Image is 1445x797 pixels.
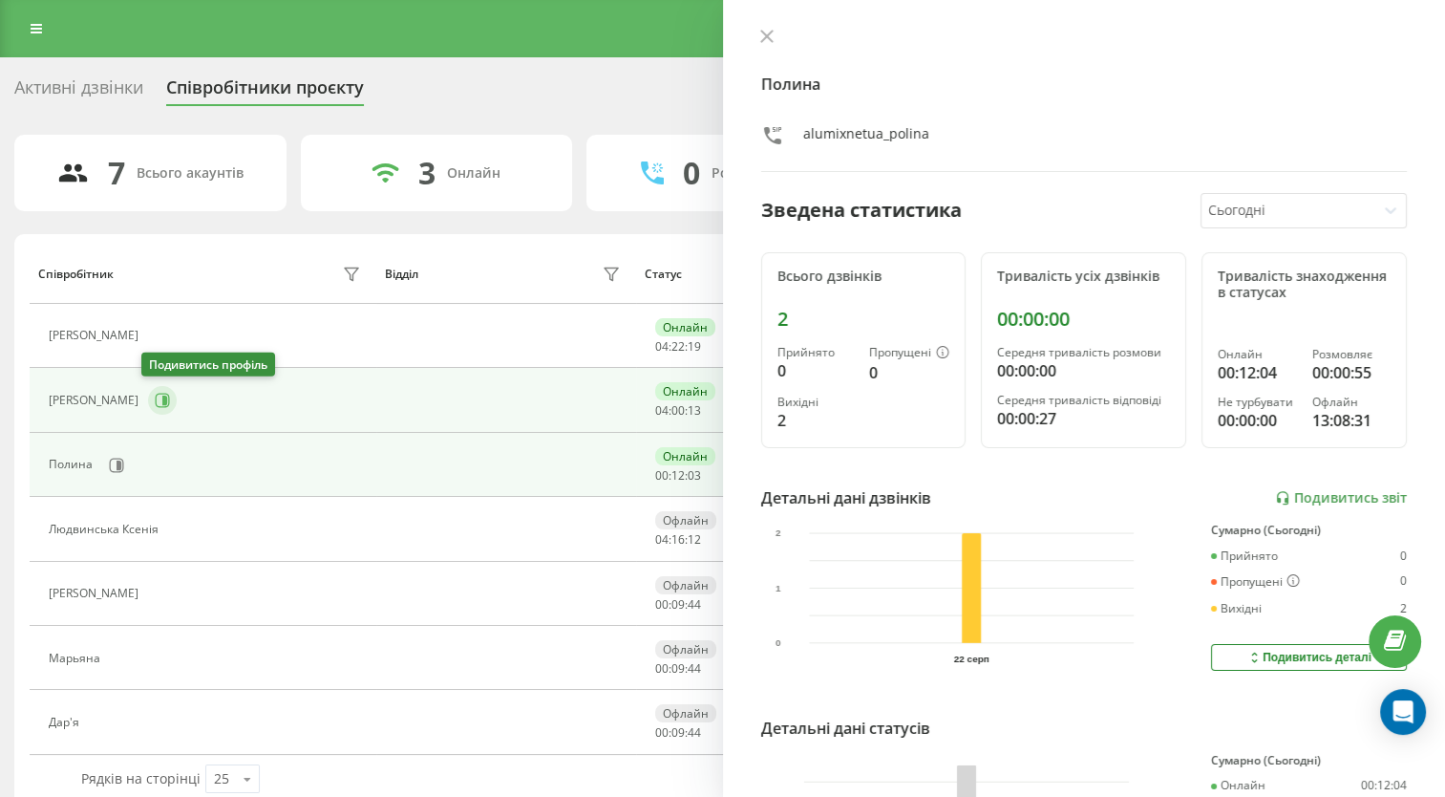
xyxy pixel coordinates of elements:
[655,340,701,354] div: : :
[671,724,685,741] span: 09
[688,531,701,548] span: 12
[1218,409,1296,432] div: 00:00:00
[671,338,685,355] span: 22
[1218,361,1296,384] div: 00:12:04
[1275,490,1407,506] a: Подивитись звіт
[1361,779,1407,792] div: 00:12:04
[655,533,701,547] div: : :
[688,724,701,741] span: 44
[108,155,125,191] div: 7
[385,268,418,281] div: Відділ
[137,165,244,182] div: Всього акаунтів
[655,596,669,613] span: 00
[49,587,143,600] div: [PERSON_NAME]
[671,531,685,548] span: 16
[688,338,701,355] span: 19
[1246,650,1371,665] div: Подивитись деталі
[777,308,950,331] div: 2
[688,660,701,677] span: 44
[776,583,781,593] text: 1
[655,531,669,548] span: 04
[954,654,989,664] text: 22 серп
[869,346,949,361] div: Пропущені
[869,361,949,384] div: 0
[214,769,229,788] div: 25
[1218,269,1391,301] div: Тривалість знаходження в статусах
[671,467,685,484] span: 12
[655,598,701,612] div: : :
[688,467,701,484] span: 03
[777,409,855,432] div: 2
[655,704,716,722] div: Офлайн
[1218,396,1296,409] div: Не турбувати
[655,447,715,465] div: Онлайн
[1400,549,1407,563] div: 0
[655,511,716,529] div: Офлайн
[1211,779,1265,792] div: Онлайн
[49,458,97,471] div: Полина
[49,716,84,729] div: Дар'я
[49,523,163,536] div: Людвинська Ксенія
[1211,574,1300,590] div: Пропущені
[166,77,364,107] div: Співробітники проєкту
[712,165,804,182] div: Розмовляють
[761,73,1408,96] h4: Полина
[1312,361,1391,384] div: 00:00:55
[761,486,931,509] div: Детальні дані дзвінків
[997,359,1170,382] div: 00:00:00
[141,353,275,377] div: Подивитись профіль
[803,124,929,152] div: alumixnetua_polina
[1312,409,1391,432] div: 13:08:31
[49,652,105,665] div: Марьяна
[655,640,716,658] div: Офлайн
[1211,754,1407,767] div: Сумарно (Сьогодні)
[655,469,701,483] div: : :
[777,359,855,382] div: 0
[1400,602,1407,615] div: 2
[776,638,781,649] text: 0
[655,404,701,418] div: : :
[655,726,701,740] div: : :
[761,717,930,740] div: Детальні дані статусів
[671,660,685,677] span: 09
[777,269,950,285] div: Всього дзвінків
[14,77,143,107] div: Активні дзвінки
[776,528,781,539] text: 2
[761,196,962,225] div: Зведена статистика
[777,396,855,409] div: Вихідні
[655,662,701,676] div: : :
[1312,396,1391,409] div: Офлайн
[1211,549,1278,563] div: Прийнято
[655,724,669,741] span: 00
[1400,574,1407,590] div: 0
[1380,689,1426,735] div: Open Intercom Messenger
[688,402,701,419] span: 13
[655,318,715,336] div: Онлайн
[655,338,669,355] span: 04
[671,402,685,419] span: 00
[655,382,715,400] div: Онлайн
[683,155,700,191] div: 0
[997,308,1170,331] div: 00:00:00
[671,596,685,613] span: 09
[49,394,143,407] div: [PERSON_NAME]
[1218,348,1296,361] div: Онлайн
[49,329,143,342] div: [PERSON_NAME]
[1211,524,1407,537] div: Сумарно (Сьогодні)
[1312,348,1391,361] div: Розмовляє
[997,394,1170,407] div: Середня тривалість відповіді
[655,660,669,677] span: 00
[38,268,114,281] div: Співробітник
[655,467,669,484] span: 00
[418,155,436,191] div: 3
[688,596,701,613] span: 44
[1211,644,1407,671] button: Подивитись деталі
[655,576,716,594] div: Офлайн
[777,346,855,359] div: Прийнято
[997,269,1170,285] div: Тривалість усіх дзвінків
[997,407,1170,430] div: 00:00:27
[997,346,1170,359] div: Середня тривалість розмови
[447,165,500,182] div: Онлайн
[645,268,682,281] div: Статус
[1211,602,1262,615] div: Вихідні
